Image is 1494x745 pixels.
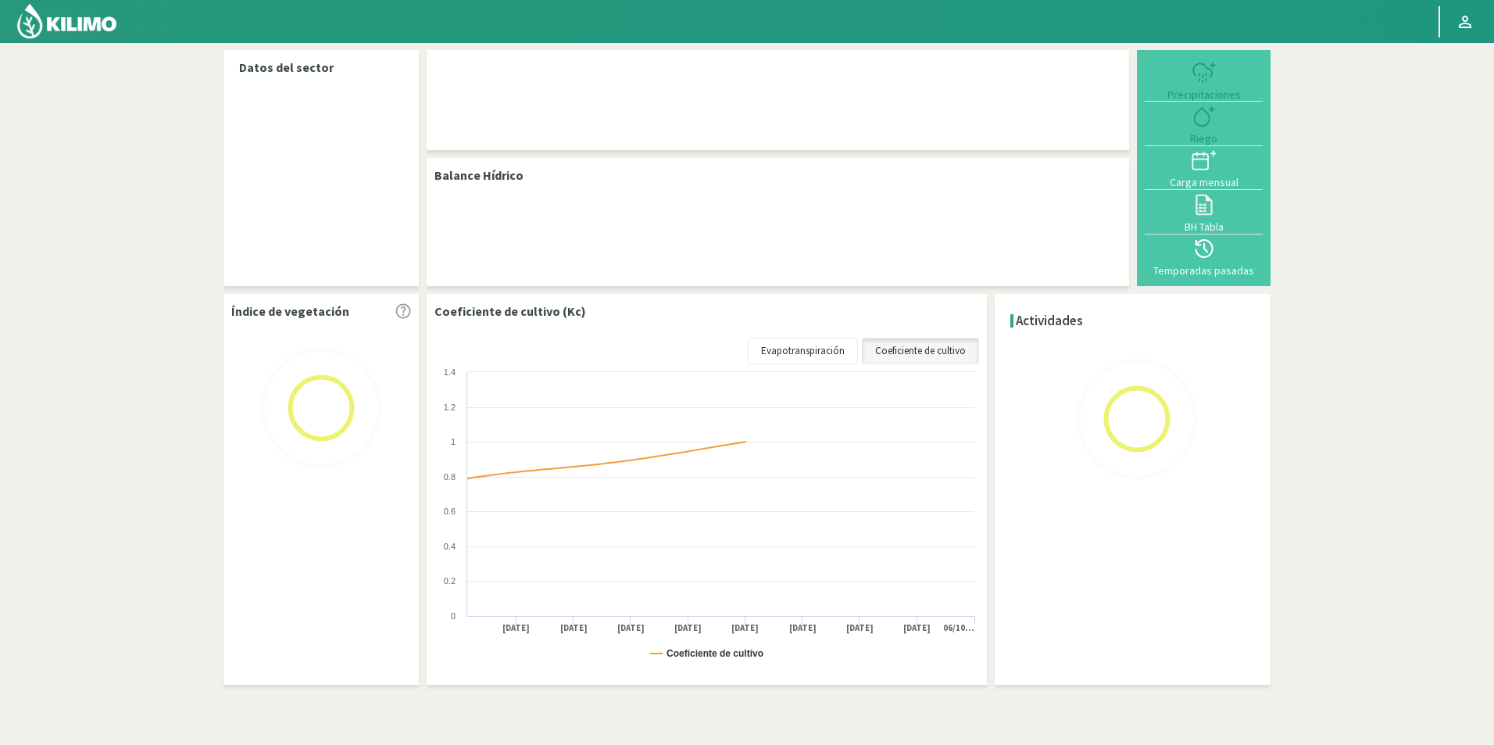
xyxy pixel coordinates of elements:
text: 06/10… [943,622,974,633]
button: BH Tabla [1145,190,1263,234]
text: [DATE] [903,622,931,634]
text: 1.4 [444,367,456,377]
p: Índice de vegetación [231,302,349,321]
text: [DATE] [731,622,759,634]
p: Balance Hídrico [434,166,524,184]
text: [DATE] [846,622,874,634]
text: 0.4 [444,542,456,551]
text: 1.2 [444,403,456,412]
text: 0.2 [444,576,456,586]
button: Riego [1145,102,1263,145]
text: 1 [451,437,456,446]
img: Loading... [243,330,399,486]
text: [DATE] [789,622,817,634]
p: Datos del sector [239,58,403,77]
a: Evapotranspiración [748,338,858,364]
text: [DATE] [617,622,645,634]
a: Coeficiente de cultivo [862,338,979,364]
text: [DATE] [560,622,588,634]
div: Riego [1149,133,1258,144]
text: [DATE] [674,622,702,634]
text: [DATE] [502,622,530,634]
button: Precipitaciones [1145,58,1263,102]
button: Temporadas pasadas [1145,235,1263,278]
h4: Actividades [1016,313,1083,328]
button: Carga mensual [1145,146,1263,190]
text: 0.8 [444,472,456,482]
div: Temporadas pasadas [1149,265,1258,276]
div: Precipitaciones [1149,89,1258,100]
img: Kilimo [16,2,118,40]
p: Coeficiente de cultivo (Kc) [434,302,586,321]
div: BH Tabla [1149,221,1258,232]
text: 0.6 [444,507,456,516]
text: Coeficiente de cultivo [667,648,763,659]
img: Loading... [1059,341,1215,497]
div: Carga mensual [1149,177,1258,188]
text: 0 [451,611,456,621]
